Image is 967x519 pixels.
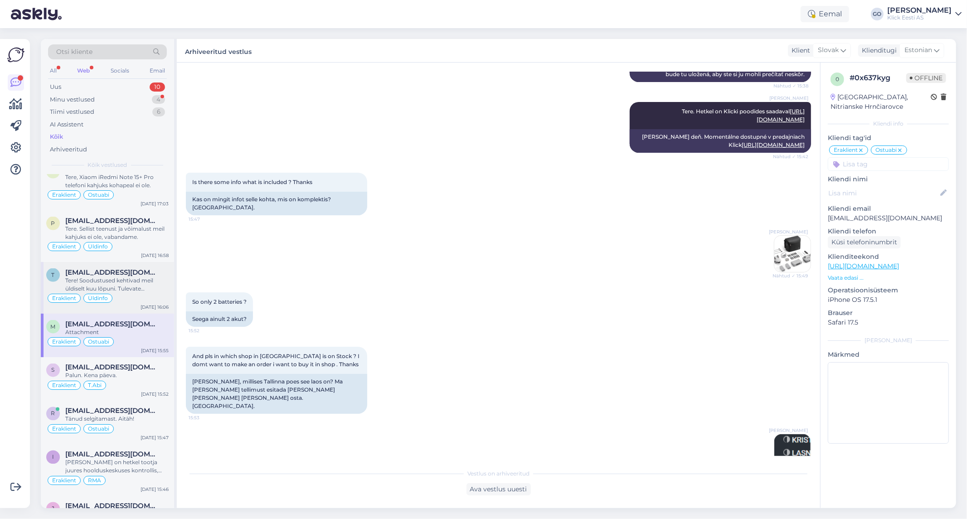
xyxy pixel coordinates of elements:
[141,486,169,493] div: [DATE] 15:46
[185,44,252,57] label: Arhiveeritud vestlus
[52,478,76,483] span: Eraklient
[50,82,61,92] div: Uus
[834,147,858,153] span: Eraklient
[65,217,160,225] span: paasromet@gmail.com
[65,328,169,336] div: Attachment
[141,434,169,441] div: [DATE] 15:47
[828,295,949,305] p: iPhone OS 17.5.1
[88,339,109,344] span: Ostuabi
[88,383,102,388] span: T.Abi
[192,353,361,368] span: And pls in which shop in [GEOGRAPHIC_DATA] is on Stock ? I domt want to make an order i want to b...
[186,311,253,327] div: Seega ainult 2 akut?
[828,204,949,213] p: Kliendi email
[65,407,160,415] span: riho.gross@gmail.com
[88,478,101,483] span: RMA
[65,364,160,372] span: samba333@proton.me
[141,252,169,259] div: [DATE] 16:58
[52,505,54,512] span: j
[189,216,223,223] span: 15:47
[52,192,76,198] span: Eraklient
[773,153,808,160] span: Nähtud ✓ 15:42
[682,108,805,123] span: Tere. Hetkel on Klicki poodides saadaval
[186,192,367,215] div: Kas on mingit infot selle kohta, mis on komplektis? [GEOGRAPHIC_DATA].
[887,7,952,14] div: [PERSON_NAME]
[828,133,949,143] p: Kliendi tag'id
[828,274,949,282] p: Vaata edasi ...
[52,296,76,301] span: Eraklient
[50,107,94,116] div: Tiimi vestlused
[189,414,223,421] span: 15:53
[828,157,949,171] input: Lisa tag
[150,82,165,92] div: 10
[65,459,169,475] div: [PERSON_NAME] on hetkel tootja juures hoolduskeskuses kontrollis, arvatavasti selle nädala jooksu...
[88,192,109,198] span: Ostuabi
[148,65,167,77] div: Email
[828,213,949,223] p: [EMAIL_ADDRESS][DOMAIN_NAME]
[52,339,76,344] span: Eraklient
[801,6,849,22] div: Eemal
[141,347,169,354] div: [DATE] 15:55
[467,470,530,478] span: Vestlus on arhiveeritud
[65,451,160,459] span: ireneschifrin21@gmail.com
[828,286,949,295] p: Operatsioonisüsteem
[828,318,949,327] p: Safari 17.5
[828,308,949,318] p: Brauser
[828,175,949,184] p: Kliendi nimi
[788,46,810,55] div: Klient
[850,73,906,83] div: # 0x637kyg
[56,47,92,57] span: Otsi kliente
[871,8,884,20] div: GO
[52,367,55,373] span: s
[828,336,949,344] div: [PERSON_NAME]
[630,129,811,153] div: [PERSON_NAME] deň. Momentálne dostupné v predajniach Klick
[52,454,54,461] span: i
[858,46,897,55] div: Klienditugi
[906,73,946,83] span: Offline
[141,200,169,207] div: [DATE] 17:03
[65,502,160,510] span: jaan.murumaa@mail.ee
[48,65,58,77] div: All
[828,188,938,198] input: Lisa nimi
[65,173,169,189] div: Tere, Xiaom iRedmi Note 15+ Pro telefoni kahjuks kohapeal ei ole.
[887,7,962,21] a: [PERSON_NAME]Klick Eesti AS
[828,252,949,262] p: Klienditeekond
[818,45,839,55] span: Slovak
[65,225,169,241] div: Tere. Sellist teenust ja võimalust meil kahjuks ei ole, vabandame.
[52,426,76,432] span: Eraklient
[887,14,952,21] div: Klick Eesti AS
[50,132,63,141] div: Kõik
[7,46,24,63] img: Askly Logo
[192,298,247,305] span: So only 2 batteries ?
[65,372,169,380] div: Palun. Kena päeva.
[50,145,87,154] div: Arhiveeritud
[52,383,76,388] span: Eraklient
[904,45,932,55] span: Estonian
[189,327,223,334] span: 15:52
[65,415,169,423] div: Tänud selgitamast. Aitäh!
[51,410,55,417] span: r
[88,161,127,169] span: Kõik vestlused
[466,483,531,495] div: Ava vestlus uuesti
[88,426,109,432] span: Ostuabi
[65,276,169,293] div: Tere! Soodustused kehtivad meil üldiselt kuu lõpuni. Tulevate hinnamuudatuste kohta info puudub.
[51,323,56,330] span: m
[875,147,897,153] span: Ostuabi
[828,350,949,359] p: Märkmed
[152,107,165,116] div: 6
[769,228,808,235] span: [PERSON_NAME]
[109,65,131,77] div: Socials
[186,374,367,414] div: [PERSON_NAME], millises Tallinna poes see laos on? Ma [PERSON_NAME] tellimust esitada [PERSON_NAM...
[769,95,808,102] span: [PERSON_NAME]
[65,320,160,328] span: mato.micak@gmail.com
[52,272,55,278] span: t
[75,65,92,77] div: Web
[831,92,931,112] div: [GEOGRAPHIC_DATA], Nitrianske Hrnčiarovce
[192,179,312,185] span: Is there some info what is included ? Thanks
[774,236,811,272] img: Attachment
[52,244,76,249] span: Eraklient
[742,141,805,148] a: [URL][DOMAIN_NAME]
[773,82,808,89] span: Nähtud ✓ 15:38
[828,236,901,248] div: Küsi telefoninumbrit
[65,268,160,276] span: thomaskristenk@gmail.com
[88,244,108,249] span: Üldinfo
